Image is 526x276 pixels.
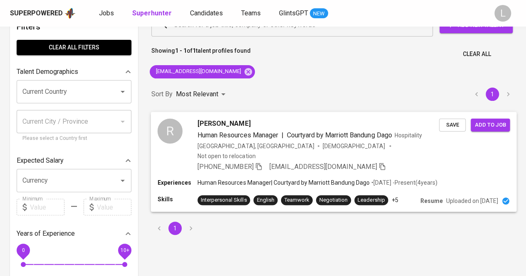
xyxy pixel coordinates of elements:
div: Superpowered [10,9,63,18]
a: R[PERSON_NAME]Human Resources Manager|Courtyard by Marriott Bandung DagoHospitality[GEOGRAPHIC_DA... [151,112,516,212]
h6: Filters [17,20,131,33]
button: Clear All [459,46,494,62]
p: • [DATE] - Present ( 4 years ) [370,178,437,187]
span: NEW [310,10,328,18]
a: Teams [241,8,262,19]
div: Talent Demographics [17,64,131,80]
div: English [257,196,274,204]
p: Not open to relocation [198,151,255,160]
a: Superpoweredapp logo [10,7,76,20]
span: Add to job [475,120,506,129]
div: Leadership [358,196,385,204]
p: Experiences [158,178,198,187]
span: Candidates [190,9,223,17]
span: [PERSON_NAME] [198,118,250,128]
span: 10+ [120,247,129,253]
span: | [282,130,284,140]
p: +5 [391,196,398,204]
span: [EMAIL_ADDRESS][DOMAIN_NAME] [269,163,377,171]
div: [EMAIL_ADDRESS][DOMAIN_NAME] [150,65,255,78]
nav: pagination navigation [151,222,199,235]
div: Teamwork [284,196,309,204]
p: Expected Salary [17,156,64,166]
p: Uploaded on [DATE] [446,197,498,205]
a: GlintsGPT NEW [279,8,328,19]
button: page 1 [486,88,499,101]
span: Clear All [463,49,491,59]
p: Skills [158,195,198,203]
a: Superhunter [132,8,173,19]
button: page 1 [168,222,182,235]
p: Years of Experience [17,229,75,239]
p: Resume [420,197,443,205]
button: Save [439,118,466,131]
input: Value [30,199,64,215]
button: Open [117,175,128,186]
button: Add to job [471,118,510,131]
span: [PHONE_NUMBER] [198,163,253,171]
p: Most Relevant [176,89,218,99]
p: Talent Demographics [17,67,78,77]
button: Clear All filters [17,40,131,55]
span: GlintsGPT [279,9,308,17]
div: [GEOGRAPHIC_DATA], [GEOGRAPHIC_DATA] [198,142,314,150]
p: Sort By [151,89,173,99]
div: Negotiation [319,196,348,204]
span: [EMAIL_ADDRESS][DOMAIN_NAME] [150,68,246,76]
div: L [494,5,511,22]
div: Interpersonal Skills [201,196,247,204]
div: R [158,118,183,143]
span: Courtyard by Marriott Bandung Dago [287,131,392,139]
span: Jobs [99,9,114,17]
nav: pagination navigation [469,88,516,101]
div: Years of Experience [17,225,131,242]
div: Expected Salary [17,152,131,169]
span: Clear All filters [23,42,125,53]
p: Please select a Country first [22,134,126,143]
b: Superhunter [132,9,172,17]
p: Human Resources Manager | Courtyard by Marriott Bandung Dago [198,178,370,187]
a: Jobs [99,8,116,19]
span: Human Resources Manager [198,131,278,139]
div: Most Relevant [176,87,228,102]
span: Save [443,120,462,129]
span: Teams [241,9,261,17]
img: app logo [64,7,76,20]
span: 0 [22,247,25,253]
button: Open [117,86,128,98]
p: Showing of talent profiles found [151,46,251,62]
b: 1 - 1 [175,47,187,54]
a: Candidates [190,8,225,19]
input: Value [97,199,131,215]
b: 1 [193,47,196,54]
span: Hospitality [394,132,422,138]
span: [DEMOGRAPHIC_DATA] [323,142,386,150]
